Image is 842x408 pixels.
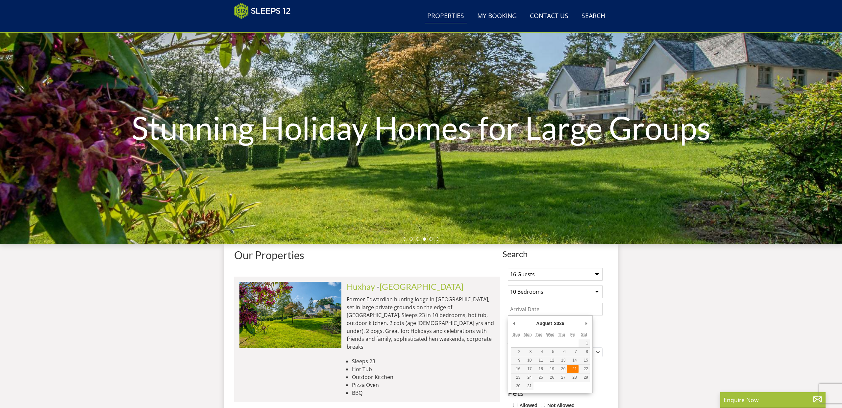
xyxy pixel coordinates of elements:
[567,356,578,365] button: 14
[352,365,495,373] li: Hot Tub
[533,356,545,365] button: 11
[231,23,300,29] iframe: Customer reviews powered by Trustpilot
[579,9,608,24] a: Search
[352,373,495,381] li: Outdoor Kitchen
[535,332,542,337] abbr: Tuesday
[522,365,533,373] button: 17
[581,332,587,337] abbr: Saturday
[724,395,822,404] p: Enquire Now
[579,348,590,356] button: 8
[522,373,533,382] button: 24
[522,348,533,356] button: 3
[503,249,608,258] span: Search
[567,348,578,356] button: 7
[239,282,341,348] img: duxhams-somerset-holiday-accomodation-sleeps-12.original.jpg
[511,318,517,328] button: Previous Month
[511,373,522,382] button: 23
[425,9,467,24] a: Properties
[567,365,578,373] button: 21
[579,365,590,373] button: 22
[533,348,545,356] button: 4
[513,332,520,337] abbr: Sunday
[475,9,519,24] a: My Booking
[234,249,500,261] h1: Our Properties
[579,356,590,365] button: 15
[583,318,590,328] button: Next Month
[511,356,522,365] button: 9
[579,373,590,382] button: 29
[545,356,556,365] button: 12
[524,332,532,337] abbr: Monday
[545,365,556,373] button: 19
[508,389,603,397] h3: Pets
[535,318,553,328] div: August
[579,339,590,347] button: 1
[546,332,554,337] abbr: Wednesday
[522,382,533,390] button: 31
[567,373,578,382] button: 28
[558,332,565,337] abbr: Thursday
[352,389,495,397] li: BBQ
[380,282,463,291] a: [GEOGRAPHIC_DATA]
[553,318,565,328] div: 2026
[347,282,375,291] a: Huxhay
[511,348,522,356] button: 2
[533,365,545,373] button: 18
[527,9,571,24] a: Contact Us
[352,357,495,365] li: Sleeps 23
[556,373,567,382] button: 27
[556,348,567,356] button: 6
[545,373,556,382] button: 26
[377,282,463,291] span: -
[522,356,533,365] button: 10
[508,303,603,315] input: Arrival Date
[533,373,545,382] button: 25
[352,381,495,389] li: Pizza Oven
[511,382,522,390] button: 30
[556,356,567,365] button: 13
[234,3,291,19] img: Sleeps 12
[545,348,556,356] button: 5
[511,365,522,373] button: 16
[126,97,716,158] h1: Stunning Holiday Homes for Large Groups
[347,295,495,351] p: Former Edwardian hunting lodge in [GEOGRAPHIC_DATA], set in large private grounds on the edge of ...
[556,365,567,373] button: 20
[570,332,575,337] abbr: Friday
